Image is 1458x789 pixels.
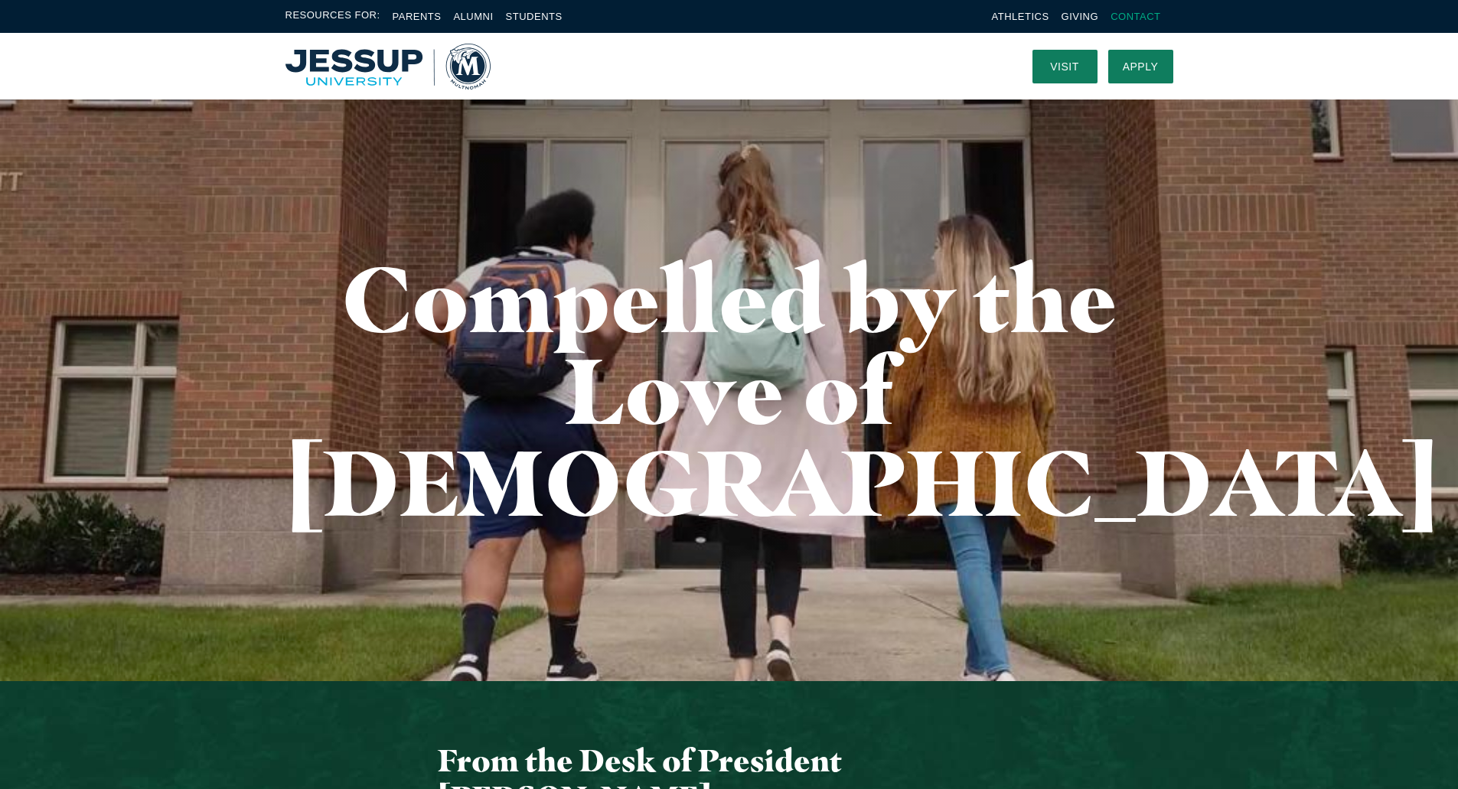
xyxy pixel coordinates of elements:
[285,44,491,90] img: Multnomah University Logo
[1062,11,1099,22] a: Giving
[285,253,1173,528] h1: Compelled by the Love of [DEMOGRAPHIC_DATA]
[1032,50,1098,83] a: Visit
[1111,11,1160,22] a: Contact
[992,11,1049,22] a: Athletics
[285,44,491,90] a: Home
[393,11,442,22] a: Parents
[506,11,563,22] a: Students
[453,11,493,22] a: Alumni
[1108,50,1173,83] a: Apply
[285,8,380,25] span: Resources For:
